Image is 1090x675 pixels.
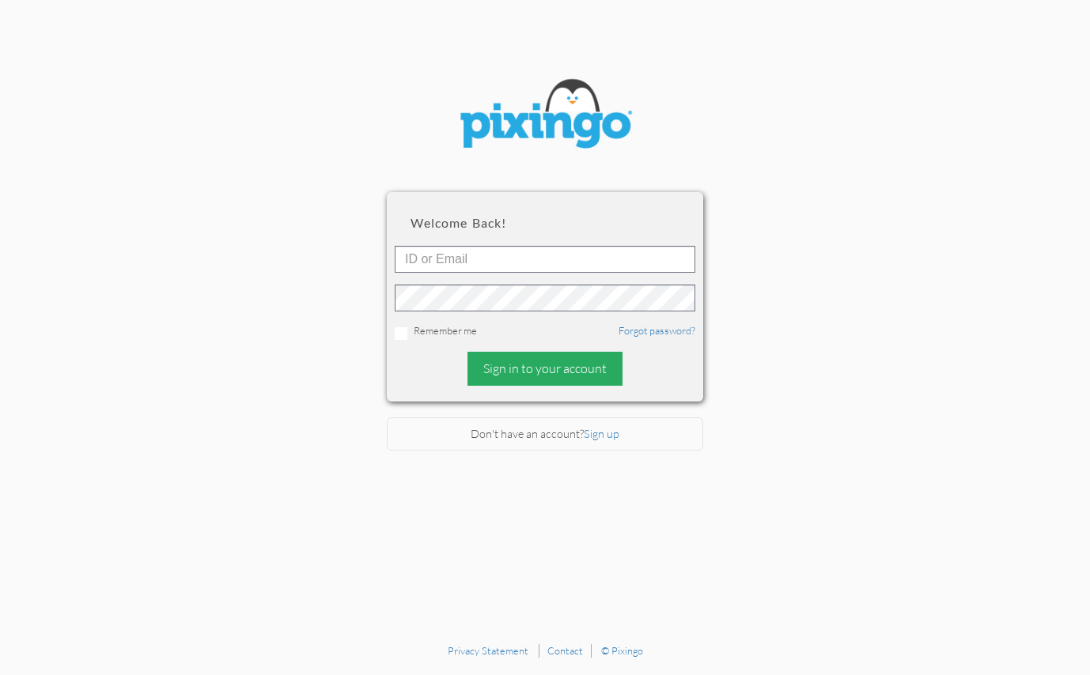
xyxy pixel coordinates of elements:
input: ID or Email [395,246,695,273]
div: Remember me [395,323,695,340]
a: Contact [547,644,583,657]
a: Forgot password? [619,324,695,337]
div: Sign in to your account [467,352,623,386]
a: Privacy Statement [448,644,528,657]
div: Don't have an account? [387,417,703,451]
h2: Welcome back! [411,216,679,230]
a: Sign up [584,427,619,440]
img: pixingo logo [450,71,640,160]
a: © Pixingo [601,644,643,657]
